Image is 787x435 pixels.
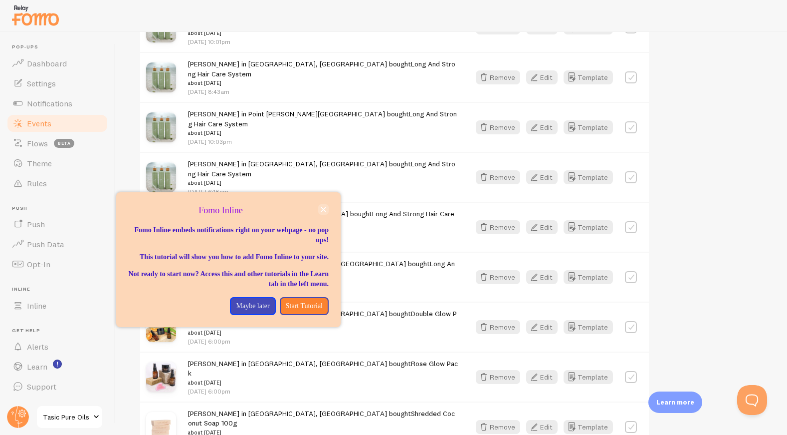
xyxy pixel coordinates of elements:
span: Inline [27,301,46,311]
button: Template [564,270,613,284]
button: Template [564,170,613,184]
span: Get Help [12,328,109,334]
p: Start Tutorial [286,301,323,311]
p: Fomo Inline embeds notifications right on your webpage - no pop ups! [128,225,329,245]
a: Rose Glow Pack [188,359,458,378]
iframe: Help Scout Beacon - Open [737,385,767,415]
a: Shredded Coconut Soap 100g [188,409,455,428]
button: Remove [476,370,520,384]
span: Push [27,219,45,229]
p: Not ready to start now? Access this and other tutorials in the Learn tab in the left menu. [128,269,329,289]
a: Edit [526,70,564,84]
button: Edit [526,70,558,84]
a: Settings [6,73,109,93]
span: Settings [27,78,56,88]
span: [PERSON_NAME] in [GEOGRAPHIC_DATA], [GEOGRAPHIC_DATA] bought [188,159,458,187]
a: Edit [526,420,564,434]
a: Template [564,420,613,434]
button: Template [564,70,613,84]
a: Tasic Pure Oils [36,405,103,429]
a: Push Data [6,234,109,254]
small: about [DATE] [188,178,458,187]
p: [DATE] 6:00pm [188,387,458,396]
button: Edit [526,420,558,434]
img: ls5_small.jpg [146,112,176,142]
span: Support [27,382,56,392]
a: Notifications [6,93,109,113]
span: Alerts [27,342,48,352]
button: Start Tutorial [280,297,329,315]
span: Theme [27,158,52,168]
button: Remove [476,70,520,84]
span: [PERSON_NAME] in [GEOGRAPHIC_DATA], [GEOGRAPHIC_DATA] bought [188,59,458,87]
a: Events [6,113,109,133]
div: Learn more [648,392,702,413]
svg: <p>Watch New Feature Tutorials!</p> [53,360,62,369]
a: Long And Strong Hair Care System [188,59,455,78]
span: Learn [27,362,47,372]
button: Remove [476,420,520,434]
small: about [DATE] [188,378,458,387]
a: Long And Strong Hair Care System [188,159,455,178]
span: [PERSON_NAME] in Point [PERSON_NAME][GEOGRAPHIC_DATA] bought [188,109,458,137]
span: Inline [12,286,109,293]
span: Tasic Pure Oils [43,411,90,423]
button: Edit [526,320,558,334]
button: Template [564,370,613,384]
p: [DATE] 8:43am [188,87,458,96]
p: This tutorial will show you how to add Fomo Inline to your site. [128,252,329,262]
span: Flows [27,138,48,148]
a: Alerts [6,337,109,357]
a: Edit [526,170,564,184]
a: Flows beta [6,133,109,153]
img: ls5_small.jpg [146,162,176,192]
span: Push Data [27,239,64,249]
div: Fomo Inline [116,192,341,327]
button: close, [318,204,329,215]
span: Pop-ups [12,44,109,50]
a: Template [564,120,613,134]
a: Support [6,377,109,397]
button: Edit [526,120,558,134]
button: Edit [526,370,558,384]
small: about [DATE] [188,28,458,37]
p: Maybe later [236,301,269,311]
span: Rules [27,178,47,188]
span: Push [12,205,109,212]
button: Edit [526,270,558,284]
a: Template [564,320,613,334]
p: [DATE] 6:18pm [188,187,458,196]
span: [PERSON_NAME] in [GEOGRAPHIC_DATA], [GEOGRAPHIC_DATA] bought [188,359,458,387]
a: Learn [6,357,109,377]
span: Opt-In [27,259,50,269]
img: TasicPureoilsHands-15a_small.jpg [146,312,176,342]
button: Remove [476,320,520,334]
a: Theme [6,153,109,173]
small: about [DATE] [188,328,458,337]
button: Maybe later [230,297,275,315]
small: about [DATE] [188,78,458,87]
a: Dashboard [6,53,109,73]
p: [DATE] 6:00pm [188,337,458,346]
button: Template [564,220,613,234]
a: Long And Strong Hair Care System [188,109,457,128]
button: Remove [476,170,520,184]
button: Remove [476,220,520,234]
button: Edit [526,220,558,234]
a: Rules [6,173,109,193]
img: ls5_small.jpg [146,62,176,92]
p: [DATE] 10:01pm [188,37,458,46]
button: Remove [476,120,520,134]
a: Edit [526,220,564,234]
button: Edit [526,170,558,184]
a: Push [6,214,109,234]
span: Events [27,118,51,128]
small: about [DATE] [188,128,458,137]
a: Inline [6,296,109,316]
button: Remove [476,270,520,284]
